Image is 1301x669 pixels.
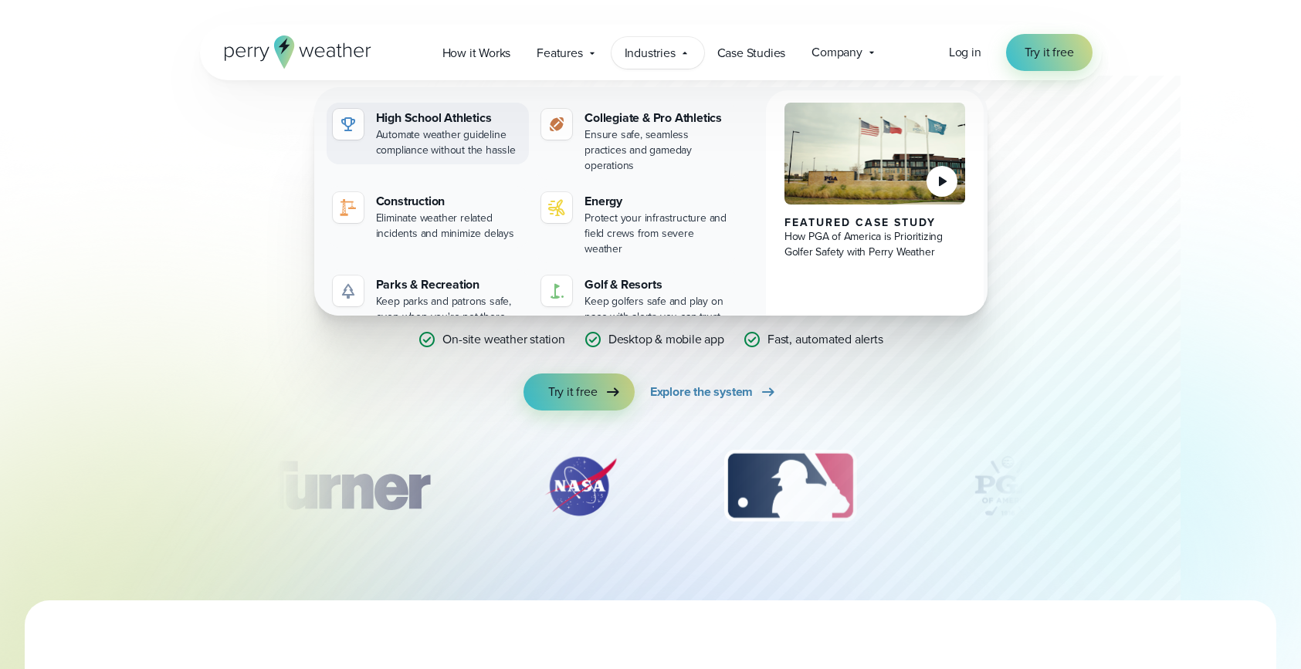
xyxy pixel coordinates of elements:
img: parks-icon-grey.svg [339,282,357,300]
a: Parks & Recreation Keep parks and patrons safe, even when you're not there [327,269,530,331]
img: noun-crane-7630938-1@2x.svg [339,198,357,217]
img: highschool-icon.svg [339,115,357,133]
div: 3 of 12 [709,448,872,525]
span: Industries [625,44,676,63]
span: How it Works [442,44,511,63]
div: Featured Case Study [784,217,966,229]
div: 1 of 12 [232,448,452,525]
div: Collegiate & Pro Athletics [584,109,732,127]
div: Golf & Resorts [584,275,732,294]
a: High School Athletics Automate weather guideline compliance without the hassle [327,103,530,164]
img: golf-iconV2.svg [547,282,566,300]
a: Golf & Resorts Keep golfers safe and play on pace with alerts you can trust [535,269,738,331]
a: Try it free [523,373,635,411]
span: Try it free [548,383,598,401]
div: How PGA of America is Prioritizing Golfer Safety with Perry Weather [784,229,966,260]
img: Turner-Construction_1.svg [232,448,452,525]
a: PGA of America, Frisco Campus Featured Case Study How PGA of America is Prioritizing Golfer Safet... [766,90,984,343]
div: Keep golfers safe and play on pace with alerts you can trust [584,294,732,325]
img: proathletics-icon@2x-1.svg [547,115,566,133]
a: Log in [949,43,981,62]
img: PGA.svg [946,448,1069,525]
div: Ensure safe, seamless practices and gameday operations [584,127,732,174]
img: energy-icon@2x-1.svg [547,198,566,217]
img: PGA of America, Frisco Campus [784,103,966,204]
a: Energy Protect your infrastructure and field crews from severe weather [535,186,738,263]
span: Case Studies [717,44,786,63]
img: MLB.svg [709,448,872,525]
div: Eliminate weather related incidents and minimize delays [376,211,523,242]
div: 2 of 12 [527,448,635,525]
p: On-site weather station [442,330,564,349]
a: Try it free [1006,34,1093,71]
a: Explore the system [650,373,778,411]
div: Protect your infrastructure and field crews from severe weather [584,211,732,257]
div: slideshow [277,448,1025,532]
p: Fast, automated alerts [767,330,883,349]
div: Keep parks and patrons safe, even when you're not there [376,294,523,325]
a: Case Studies [704,37,799,69]
div: High School Athletics [376,109,523,127]
div: 4 of 12 [946,448,1069,525]
span: Company [811,43,862,62]
div: Construction [376,192,523,211]
a: Collegiate & Pro Athletics Ensure safe, seamless practices and gameday operations [535,103,738,180]
span: Explore the system [650,383,753,401]
span: Features [537,44,582,63]
div: Parks & Recreation [376,275,523,294]
span: Try it free [1025,43,1074,62]
img: NASA.svg [527,448,635,525]
p: Desktop & mobile app [608,330,724,349]
div: Energy [584,192,732,211]
span: Log in [949,43,981,61]
a: Construction Eliminate weather related incidents and minimize delays [327,186,530,248]
div: Automate weather guideline compliance without the hassle [376,127,523,158]
a: How it Works [429,37,524,69]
